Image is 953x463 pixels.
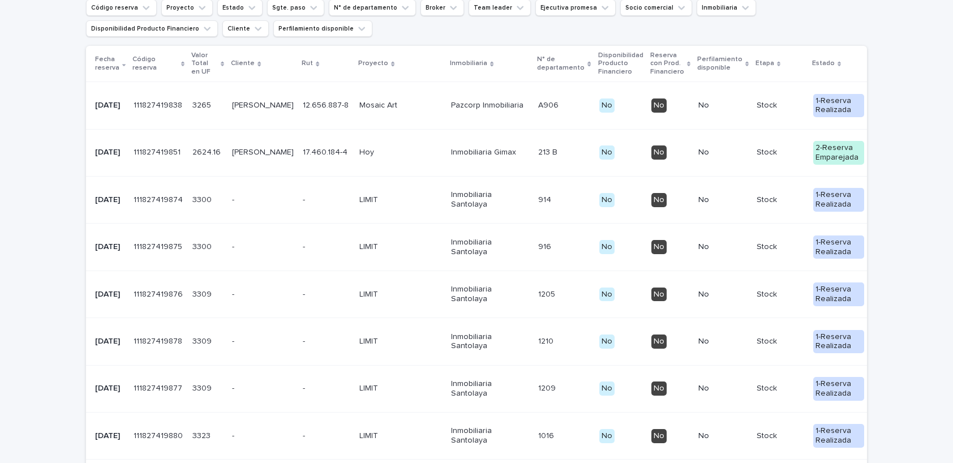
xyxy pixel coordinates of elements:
[599,335,615,349] div: No
[134,98,184,110] p: 111827419838
[232,148,294,157] p: [PERSON_NAME]
[303,240,307,252] p: -
[538,145,560,157] p: 213 B
[192,193,214,205] p: 3300
[302,57,313,70] p: Rut
[813,188,864,212] div: 1-Reserva Realizada
[232,337,294,346] p: -
[134,240,184,252] p: 111827419875
[303,381,307,393] p: -
[191,49,218,78] p: Valor Total en UF
[451,190,529,209] p: Inmobiliaria Santolaya
[192,381,214,393] p: 3309
[599,193,615,207] div: No
[538,429,556,441] p: 1016
[134,381,184,393] p: 111827419877
[451,426,529,445] p: Inmobiliaria Santolaya
[813,235,864,259] div: 1-Reserva Realizada
[303,98,351,110] p: 12.656.887-8
[537,53,585,74] p: N° de departamento
[538,381,558,393] p: 1209
[132,53,178,74] p: Código reserva
[698,242,748,252] p: No
[813,424,864,448] div: 1-Reserva Realizada
[651,429,667,443] div: No
[303,335,307,346] p: -
[813,141,864,165] div: 2-Reserva Emparejada
[359,148,442,157] p: Hoy
[599,240,615,254] div: No
[134,193,185,205] p: 111827419874
[359,384,442,393] p: LIMIT
[232,431,294,441] p: -
[698,431,748,441] p: No
[232,195,294,205] p: -
[698,290,748,299] p: No
[359,290,442,299] p: LIMIT
[650,49,684,78] p: Reserva con Prod. Financiero
[651,98,667,113] div: No
[813,282,864,306] div: 1-Reserva Realizada
[698,101,748,110] p: No
[232,242,294,252] p: -
[651,240,667,254] div: No
[95,431,125,441] p: [DATE]
[86,20,218,37] button: Disponibilidad Producto Financiero
[451,285,529,304] p: Inmobiliaria Santolaya
[303,429,307,441] p: -
[599,145,615,160] div: No
[757,290,804,299] p: Stock
[698,148,748,157] p: No
[599,429,615,443] div: No
[232,384,294,393] p: -
[538,98,561,110] p: A906
[192,288,214,299] p: 3309
[231,57,255,70] p: Cliente
[192,98,213,110] p: 3265
[232,290,294,299] p: -
[651,288,667,302] div: No
[698,337,748,346] p: No
[451,238,529,257] p: Inmobiliaria Santolaya
[651,193,667,207] div: No
[359,242,442,252] p: LIMIT
[134,145,183,157] p: 111827419851
[813,330,864,354] div: 1-Reserva Realizada
[232,101,294,110] p: [PERSON_NAME]
[134,429,185,441] p: 111827419880
[192,335,214,346] p: 3309
[757,242,804,252] p: Stock
[95,290,125,299] p: [DATE]
[598,49,643,78] p: Disponibilidad Producto Financiero
[359,431,442,441] p: LIMIT
[755,57,774,70] p: Etapa
[757,337,804,346] p: Stock
[651,381,667,396] div: No
[358,57,388,70] p: Proyecto
[192,145,223,157] p: 2624.16
[303,145,350,157] p: 17.460.184-4
[757,148,804,157] p: Stock
[192,429,213,441] p: 3323
[757,384,804,393] p: Stock
[697,53,742,74] p: Perfilamiento disponible
[451,101,529,110] p: Pazcorp Inmobiliaria
[757,101,804,110] p: Stock
[95,195,125,205] p: [DATE]
[95,53,119,74] p: Fecha reserva
[538,335,556,346] p: 1210
[757,195,804,205] p: Stock
[273,20,372,37] button: Perfilamiento disponible
[451,148,529,157] p: Inmobiliaria Gimax
[95,148,125,157] p: [DATE]
[813,377,864,401] div: 1-Reserva Realizada
[303,288,307,299] p: -
[359,101,442,110] p: Mosaic Art
[359,337,442,346] p: LIMIT
[698,384,748,393] p: No
[134,335,184,346] p: 111827419878
[698,195,748,205] p: No
[599,381,615,396] div: No
[757,431,804,441] p: Stock
[192,240,214,252] p: 3300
